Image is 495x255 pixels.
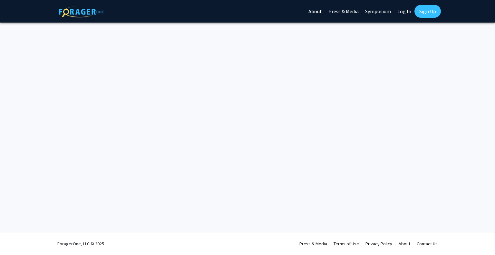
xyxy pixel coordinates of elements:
[59,6,104,17] img: ForagerOne Logo
[365,241,392,247] a: Privacy Policy
[334,241,359,247] a: Terms of Use
[299,241,327,247] a: Press & Media
[57,232,104,255] div: ForagerOne, LLC © 2025
[414,5,441,18] a: Sign Up
[417,241,438,247] a: Contact Us
[399,241,410,247] a: About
